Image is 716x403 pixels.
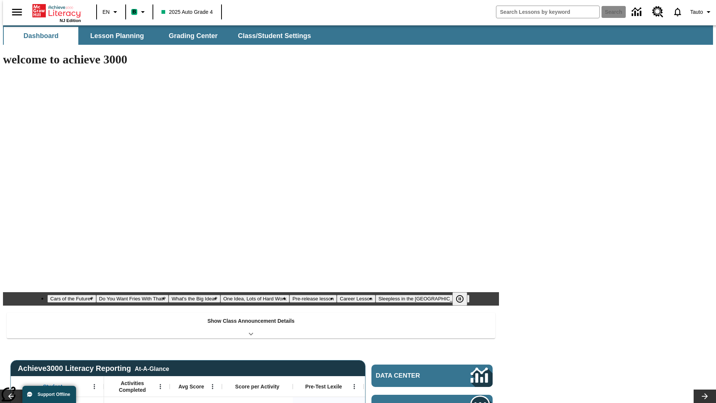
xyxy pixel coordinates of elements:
button: Slide 1 Cars of the Future? [47,295,96,303]
button: Open Menu [207,381,218,392]
span: Data Center [376,372,446,379]
span: EN [103,8,110,16]
button: Boost Class color is mint green. Change class color [128,5,150,19]
a: Data Center [371,365,493,387]
button: Slide 5 Pre-release lesson [289,295,337,303]
span: Support Offline [38,392,70,397]
div: Show Class Announcement Details [7,313,495,338]
h1: welcome to achieve 3000 [3,53,499,66]
div: SubNavbar [3,25,713,45]
p: Show Class Announcement Details [207,317,295,325]
div: Pause [452,292,475,306]
a: Data Center [627,2,648,22]
span: Student [43,383,62,390]
button: Profile/Settings [687,5,716,19]
button: Slide 2 Do You Want Fries With That? [96,295,169,303]
button: Lesson carousel, Next [694,390,716,403]
a: Home [32,3,81,18]
button: Open side menu [6,1,28,23]
div: SubNavbar [3,27,318,45]
span: Achieve3000 Literacy Reporting [18,364,169,373]
button: Lesson Planning [80,27,154,45]
span: Pre-Test Lexile [305,383,342,390]
button: Grading Center [156,27,230,45]
button: Open Menu [89,381,100,392]
button: Class/Student Settings [232,27,317,45]
span: Score per Activity [235,383,280,390]
button: Slide 6 Career Lesson [337,295,375,303]
button: Slide 7 Sleepless in the Animal Kingdom [376,295,470,303]
input: search field [496,6,599,18]
a: Resource Center, Will open in new tab [648,2,668,22]
span: Tauto [690,8,703,16]
button: Language: EN, Select a language [99,5,123,19]
div: Home [32,3,81,23]
button: Pause [452,292,467,306]
a: Notifications [668,2,687,22]
button: Dashboard [4,27,78,45]
span: NJ Edition [60,18,81,23]
span: Activities Completed [108,380,157,393]
span: Avg Score [178,383,204,390]
span: B [132,7,136,16]
button: Support Offline [22,386,76,403]
span: 2025 Auto Grade 4 [161,8,213,16]
button: Open Menu [349,381,360,392]
div: At-A-Glance [135,364,169,372]
button: Open Menu [155,381,166,392]
button: Slide 3 What's the Big Idea? [169,295,220,303]
button: Slide 4 One Idea, Lots of Hard Work [220,295,289,303]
